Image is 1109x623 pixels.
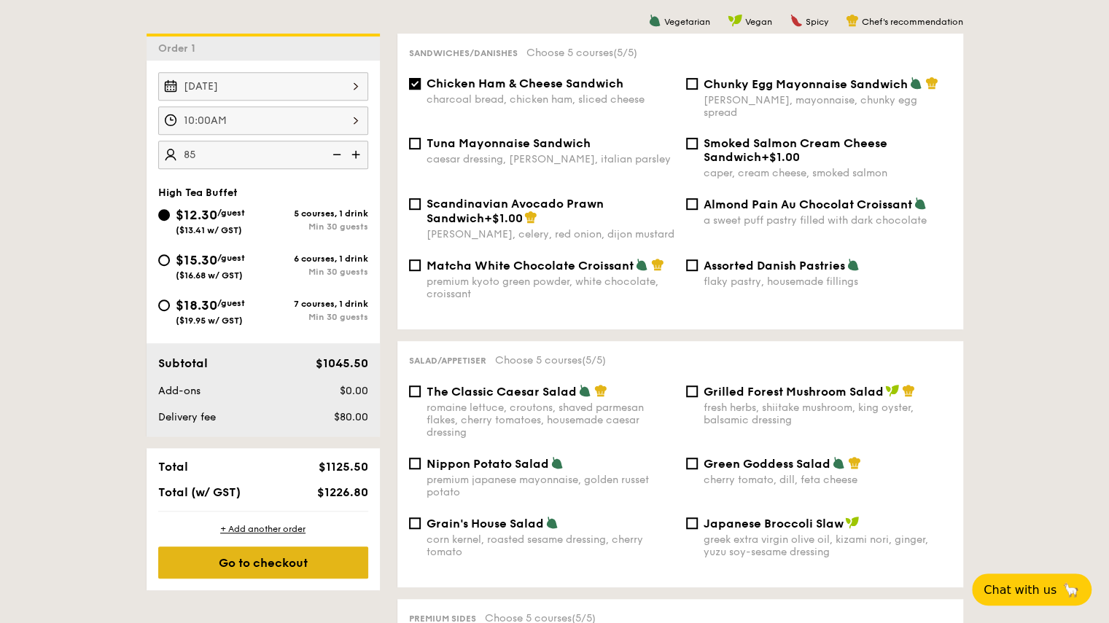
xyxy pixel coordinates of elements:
span: Smoked Salmon Cream Cheese Sandwich [704,136,887,164]
input: Chicken Ham & Cheese Sandwichcharcoal bread, chicken ham, sliced cheese [409,78,421,90]
span: High Tea Buffet [158,187,238,199]
span: ($19.95 w/ GST) [176,316,243,326]
img: icon-chef-hat.a58ddaea.svg [651,258,664,271]
span: Japanese Broccoli Slaw [704,517,844,530]
input: Grain's House Saladcorn kernel, roasted sesame dressing, cherry tomato [409,517,421,529]
span: 🦙 [1062,581,1080,598]
img: icon-vegetarian.fe4039eb.svg [635,258,648,271]
div: [PERSON_NAME], celery, red onion, dijon mustard [427,228,674,240]
img: icon-vegetarian.fe4039eb.svg [648,14,661,27]
img: icon-vegetarian.fe4039eb.svg [832,456,845,469]
span: Spicy [806,17,828,27]
span: $15.30 [176,252,217,268]
span: Nippon Potato Salad [427,457,549,471]
img: icon-spicy.37a8142b.svg [790,14,803,27]
span: Green Goddess Salad [704,457,830,471]
img: icon-chef-hat.a58ddaea.svg [846,14,859,27]
div: fresh herbs, shiitake mushroom, king oyster, balsamic dressing [704,401,952,426]
div: Min 30 guests [263,222,368,232]
input: Event date [158,72,368,101]
input: $15.30/guest($16.68 w/ GST)6 courses, 1 drinkMin 30 guests [158,254,170,266]
input: Japanese Broccoli Slawgreek extra virgin olive oil, kizami nori, ginger, yuzu soy-sesame dressing [686,517,698,529]
img: icon-chef-hat.a58ddaea.svg [594,384,607,397]
input: Green Goddess Saladcherry tomato, dill, feta cheese [686,458,698,469]
span: +$1.00 [761,150,800,164]
span: $80.00 [333,411,367,423]
img: icon-vegan.f8ff3823.svg [845,516,860,529]
div: + Add another order [158,523,368,535]
div: Min 30 guests [263,312,368,322]
img: icon-vegetarian.fe4039eb.svg [545,516,559,529]
span: /guest [217,208,245,218]
span: Grilled Forest Mushroom Salad [704,385,884,399]
input: Tuna Mayonnaise Sandwichcaesar dressing, [PERSON_NAME], italian parsley [409,138,421,149]
span: Chunky Egg Mayonnaise Sandwich [704,77,908,91]
div: 5 courses, 1 drink [263,208,368,219]
span: Grain's House Salad [427,517,544,530]
img: icon-chef-hat.a58ddaea.svg [848,456,861,469]
span: Subtotal [158,356,208,370]
span: $1125.50 [318,460,367,474]
span: Sandwiches/Danishes [409,48,518,58]
span: Add-ons [158,385,201,397]
input: Nippon Potato Saladpremium japanese mayonnaise, golden russet potato [409,458,421,469]
input: Almond Pain Au Chocolat Croissanta sweet puff pastry filled with dark chocolate [686,198,698,210]
span: Tuna Mayonnaise Sandwich [427,136,591,150]
span: $18.30 [176,297,217,313]
span: $1045.50 [315,356,367,370]
div: Min 30 guests [263,267,368,277]
img: icon-vegan.f8ff3823.svg [728,14,742,27]
span: Chicken Ham & Cheese Sandwich [427,77,623,90]
span: Order 1 [158,42,201,55]
span: +$1.00 [484,211,523,225]
div: 6 courses, 1 drink [263,254,368,264]
span: Matcha White Chocolate Croissant [427,259,634,273]
span: Salad/Appetiser [409,356,486,366]
div: caesar dressing, [PERSON_NAME], italian parsley [427,153,674,165]
div: greek extra virgin olive oil, kizami nori, ginger, yuzu soy-sesame dressing [704,533,952,558]
span: Assorted Danish Pastries [704,259,845,273]
img: icon-vegetarian.fe4039eb.svg [909,77,922,90]
div: charcoal bread, chicken ham, sliced cheese [427,93,674,106]
input: Scandinavian Avocado Prawn Sandwich+$1.00[PERSON_NAME], celery, red onion, dijon mustard [409,198,421,210]
span: Chat with us [984,583,1057,597]
input: Chunky Egg Mayonnaise Sandwich[PERSON_NAME], mayonnaise, chunky egg spread [686,78,698,90]
img: icon-chef-hat.a58ddaea.svg [925,77,938,90]
div: 7 courses, 1 drink [263,299,368,309]
div: cherry tomato, dill, feta cheese [704,474,952,486]
span: Vegan [745,17,772,27]
span: Chef's recommendation [862,17,963,27]
span: Total (w/ GST) [158,485,241,499]
img: icon-vegetarian.fe4039eb.svg [847,258,860,271]
img: icon-vegetarian.fe4039eb.svg [578,384,591,397]
span: Almond Pain Au Chocolat Croissant [704,197,912,211]
input: Smoked Salmon Cream Cheese Sandwich+$1.00caper, cream cheese, smoked salmon [686,138,698,149]
img: icon-vegetarian.fe4039eb.svg [914,197,927,210]
span: Choose 5 courses [495,354,606,367]
img: icon-chef-hat.a58ddaea.svg [524,211,537,224]
input: $12.30/guest($13.41 w/ GST)5 courses, 1 drinkMin 30 guests [158,209,170,221]
div: premium kyoto green powder, white chocolate, croissant [427,275,674,300]
span: Choose 5 courses [526,47,637,59]
span: $12.30 [176,207,217,223]
img: icon-chef-hat.a58ddaea.svg [902,384,915,397]
span: ($16.68 w/ GST) [176,270,243,281]
img: icon-add.58712e84.svg [346,141,368,168]
input: Number of guests [158,141,368,169]
span: /guest [217,298,245,308]
button: Chat with us🦙 [972,573,1092,606]
input: The Classic Caesar Saladromaine lettuce, croutons, shaved parmesan flakes, cherry tomatoes, house... [409,385,421,397]
div: premium japanese mayonnaise, golden russet potato [427,474,674,498]
div: corn kernel, roasted sesame dressing, cherry tomato [427,533,674,558]
div: a sweet puff pastry filled with dark chocolate [704,214,952,227]
span: $1226.80 [316,485,367,499]
span: (5/5) [613,47,637,59]
input: Matcha White Chocolate Croissantpremium kyoto green powder, white chocolate, croissant [409,259,421,271]
div: caper, cream cheese, smoked salmon [704,167,952,179]
div: Go to checkout [158,546,368,579]
span: /guest [217,253,245,263]
span: (5/5) [582,354,606,367]
span: ($13.41 w/ GST) [176,225,242,235]
span: The Classic Caesar Salad [427,385,577,399]
input: Event time [158,106,368,135]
